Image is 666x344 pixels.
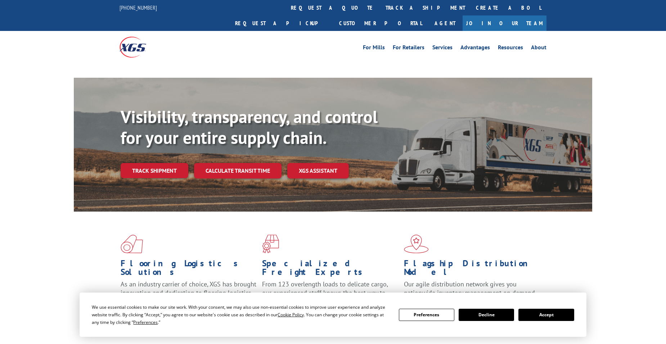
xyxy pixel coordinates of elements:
a: Customer Portal [334,15,427,31]
a: Advantages [460,45,490,53]
span: Cookie Policy [278,312,304,318]
h1: Flooring Logistics Solutions [121,259,257,280]
span: As an industry carrier of choice, XGS has brought innovation and dedication to flooring logistics... [121,280,256,305]
a: For Retailers [393,45,424,53]
div: Cookie Consent Prompt [80,293,586,337]
img: xgs-icon-total-supply-chain-intelligence-red [121,235,143,253]
img: xgs-icon-flagship-distribution-model-red [404,235,429,253]
a: For Mills [363,45,385,53]
a: Agent [427,15,463,31]
a: Join Our Team [463,15,546,31]
a: Calculate transit time [194,163,282,178]
button: Accept [518,309,574,321]
a: XGS ASSISTANT [287,163,349,178]
a: Services [432,45,453,53]
button: Preferences [399,309,454,321]
a: Request a pickup [230,15,334,31]
a: Resources [498,45,523,53]
div: We use essential cookies to make our site work. With your consent, we may also use non-essential ... [92,303,390,326]
span: Our agile distribution network gives you nationwide inventory management on demand. [404,280,536,297]
b: Visibility, transparency, and control for your entire supply chain. [121,105,378,149]
img: xgs-icon-focused-on-flooring-red [262,235,279,253]
span: Preferences [133,319,158,325]
a: [PHONE_NUMBER] [120,4,157,11]
p: From 123 overlength loads to delicate cargo, our experienced staff knows the best way to move you... [262,280,398,312]
a: About [531,45,546,53]
h1: Flagship Distribution Model [404,259,540,280]
button: Decline [459,309,514,321]
h1: Specialized Freight Experts [262,259,398,280]
a: Track shipment [121,163,188,178]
